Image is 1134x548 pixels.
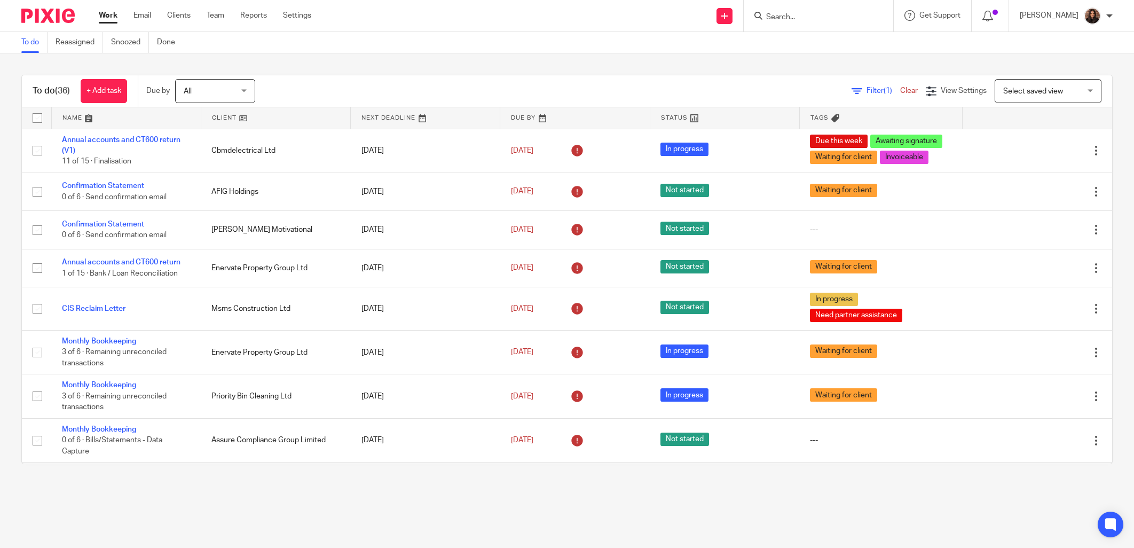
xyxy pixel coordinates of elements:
[351,463,500,506] td: [DATE]
[810,309,902,322] span: Need partner assistance
[660,184,709,197] span: Not started
[201,287,350,330] td: Msms Construction Ltd
[870,135,942,148] span: Awaiting signature
[351,374,500,418] td: [DATE]
[62,393,167,411] span: 3 of 6 · Remaining unreconciled transactions
[62,221,144,228] a: Confirmation Statement
[351,330,500,374] td: [DATE]
[62,259,180,266] a: Annual accounts and CT600 return
[146,85,170,96] p: Due by
[351,249,500,287] td: [DATE]
[511,226,533,233] span: [DATE]
[660,345,708,358] span: In progress
[810,184,877,197] span: Waiting for client
[201,129,350,173] td: Cbmdelectrical Ltd
[351,287,500,330] td: [DATE]
[810,115,829,121] span: Tags
[62,231,167,239] span: 0 of 6 · Send confirmation email
[21,32,48,53] a: To do
[207,10,224,21] a: Team
[351,129,500,173] td: [DATE]
[201,249,350,287] td: Enervate Property Group Ltd
[511,188,533,195] span: [DATE]
[201,463,350,506] td: Precision Joinery (Anfield) Limited
[511,305,533,312] span: [DATE]
[201,173,350,210] td: AFIG Holdings
[133,10,151,21] a: Email
[184,88,192,95] span: All
[511,349,533,356] span: [DATE]
[167,10,191,21] a: Clients
[511,436,533,444] span: [DATE]
[62,270,178,277] span: 1 of 15 · Bank / Loan Reconciliation
[62,305,125,312] a: CIS Reclaim Letter
[810,293,858,306] span: In progress
[919,12,960,19] span: Get Support
[1003,88,1063,95] span: Select saved view
[1020,10,1078,21] p: [PERSON_NAME]
[810,224,951,235] div: ---
[660,260,709,273] span: Not started
[810,135,868,148] span: Due this week
[201,374,350,418] td: Priority Bin Cleaning Ltd
[62,158,131,165] span: 11 of 15 · Finalisation
[511,147,533,154] span: [DATE]
[810,151,877,164] span: Waiting for client
[21,9,75,23] img: Pixie
[240,10,267,21] a: Reports
[867,87,900,95] span: Filter
[660,433,709,446] span: Not started
[660,301,709,314] span: Not started
[62,349,167,367] span: 3 of 6 · Remaining unreconciled transactions
[201,418,350,462] td: Assure Compliance Group Limited
[765,13,861,22] input: Search
[81,79,127,103] a: + Add task
[810,388,877,402] span: Waiting for client
[55,87,70,95] span: (36)
[33,85,70,97] h1: To do
[511,264,533,272] span: [DATE]
[660,143,708,156] span: In progress
[511,393,533,400] span: [DATE]
[351,211,500,249] td: [DATE]
[941,87,987,95] span: View Settings
[201,330,350,374] td: Enervate Property Group Ltd
[62,182,144,190] a: Confirmation Statement
[62,193,167,201] span: 0 of 6 · Send confirmation email
[99,10,117,21] a: Work
[884,87,892,95] span: (1)
[62,338,136,345] a: Monthly Bookkeeping
[62,381,136,389] a: Monthly Bookkeeping
[900,87,918,95] a: Clear
[660,388,708,402] span: In progress
[880,151,928,164] span: Invoiceable
[810,435,951,445] div: ---
[810,260,877,273] span: Waiting for client
[351,418,500,462] td: [DATE]
[56,32,103,53] a: Reassigned
[62,426,136,433] a: Monthly Bookkeeping
[660,222,709,235] span: Not started
[1084,7,1101,25] img: Headshot.jpg
[111,32,149,53] a: Snoozed
[62,436,162,455] span: 0 of 6 · Bills/Statements - Data Capture
[351,173,500,210] td: [DATE]
[283,10,311,21] a: Settings
[157,32,183,53] a: Done
[810,345,877,358] span: Waiting for client
[62,136,180,154] a: Annual accounts and CT600 return (V1)
[201,211,350,249] td: [PERSON_NAME] Motivational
